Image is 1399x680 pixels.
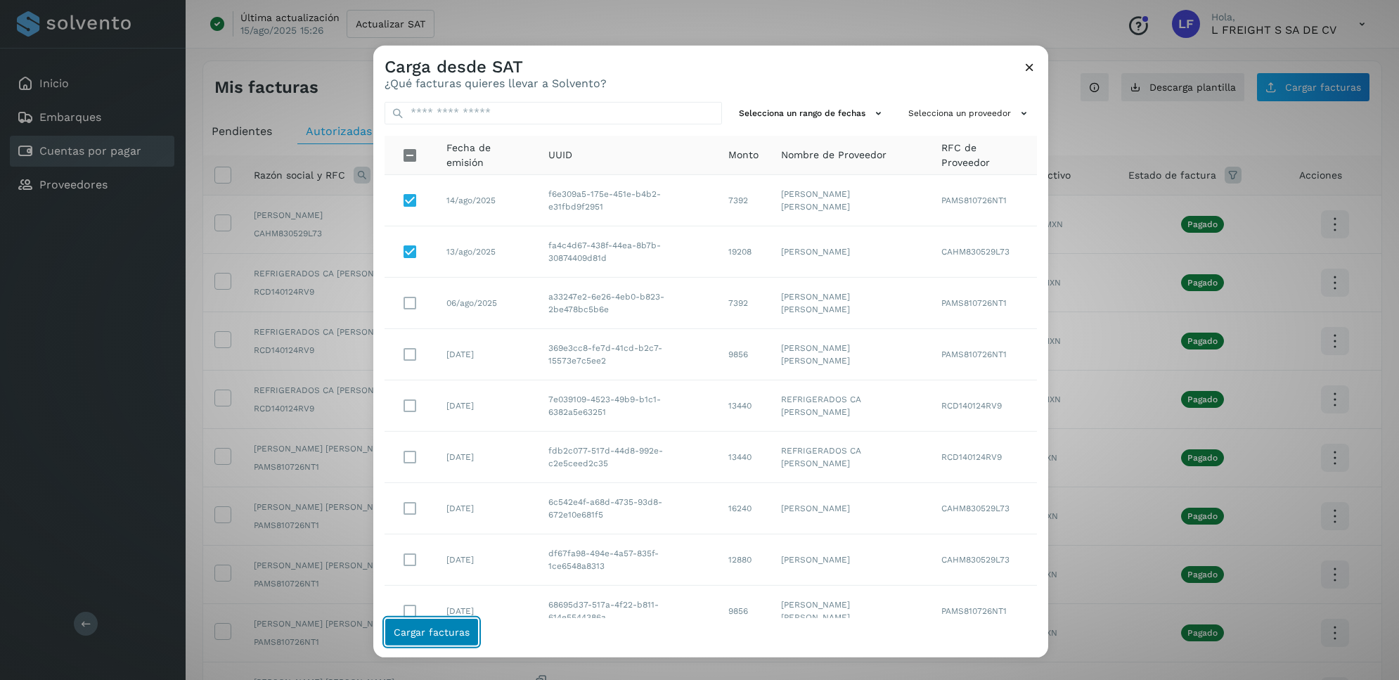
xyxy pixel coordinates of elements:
[717,175,770,226] td: 7392
[770,329,931,380] td: [PERSON_NAME] [PERSON_NAME]
[537,483,717,534] td: 6c542e4f-a68d-4735-93d8-672e10e681f5
[717,586,770,637] td: 9856
[930,329,1037,380] td: PAMS810726NT1
[537,380,717,432] td: 7e039109-4523-49b9-b1c1-6382a5e63251
[537,586,717,637] td: 68695d37-517a-4f22-b811-614e5544386a
[717,329,770,380] td: 9856
[717,380,770,432] td: 13440
[435,432,537,483] td: [DATE]
[781,148,887,162] span: Nombre de Proveedor
[770,226,931,278] td: [PERSON_NAME]
[385,618,479,646] button: Cargar facturas
[394,627,470,637] span: Cargar facturas
[728,148,759,162] span: Monto
[733,101,891,124] button: Selecciona un rango de fechas
[537,175,717,226] td: f6e309a5-175e-451e-b4b2-e31fbd9f2951
[385,56,607,77] h3: Carga desde SAT
[770,483,931,534] td: [PERSON_NAME]
[435,278,537,329] td: 06/ago/2025
[548,148,572,162] span: UUID
[435,483,537,534] td: [DATE]
[930,175,1037,226] td: PAMS810726NT1
[717,432,770,483] td: 13440
[537,329,717,380] td: 369e3cc8-fe7d-41cd-b2c7-15573e7c5ee2
[770,380,931,432] td: REFRIGERADOS CA [PERSON_NAME]
[385,77,607,90] p: ¿Qué facturas quieres llevar a Solvento?
[770,586,931,637] td: [PERSON_NAME] [PERSON_NAME]
[435,380,537,432] td: [DATE]
[446,141,526,170] span: Fecha de emisión
[717,483,770,534] td: 16240
[435,226,537,278] td: 13/ago/2025
[770,534,931,586] td: [PERSON_NAME]
[770,175,931,226] td: [PERSON_NAME] [PERSON_NAME]
[717,226,770,278] td: 19208
[435,329,537,380] td: [DATE]
[717,534,770,586] td: 12880
[930,483,1037,534] td: CAHM830529L73
[435,175,537,226] td: 14/ago/2025
[930,586,1037,637] td: PAMS810726NT1
[930,226,1037,278] td: CAHM830529L73
[537,226,717,278] td: fa4c4d67-438f-44ea-8b7b-30874409d81d
[537,278,717,329] td: a33247e2-6e26-4eb0-b823-2be478bc5b6e
[930,278,1037,329] td: PAMS810726NT1
[903,101,1037,124] button: Selecciona un proveedor
[537,432,717,483] td: fdb2c077-517d-44d8-992e-c2e5ceed2c35
[435,586,537,637] td: [DATE]
[770,432,931,483] td: REFRIGERADOS CA [PERSON_NAME]
[717,278,770,329] td: 7392
[770,278,931,329] td: [PERSON_NAME] [PERSON_NAME]
[435,534,537,586] td: [DATE]
[930,432,1037,483] td: RCD140124RV9
[941,141,1026,170] span: RFC de Proveedor
[537,534,717,586] td: df67fa98-494e-4a57-835f-1ce6548a8313
[930,380,1037,432] td: RCD140124RV9
[930,534,1037,586] td: CAHM830529L73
